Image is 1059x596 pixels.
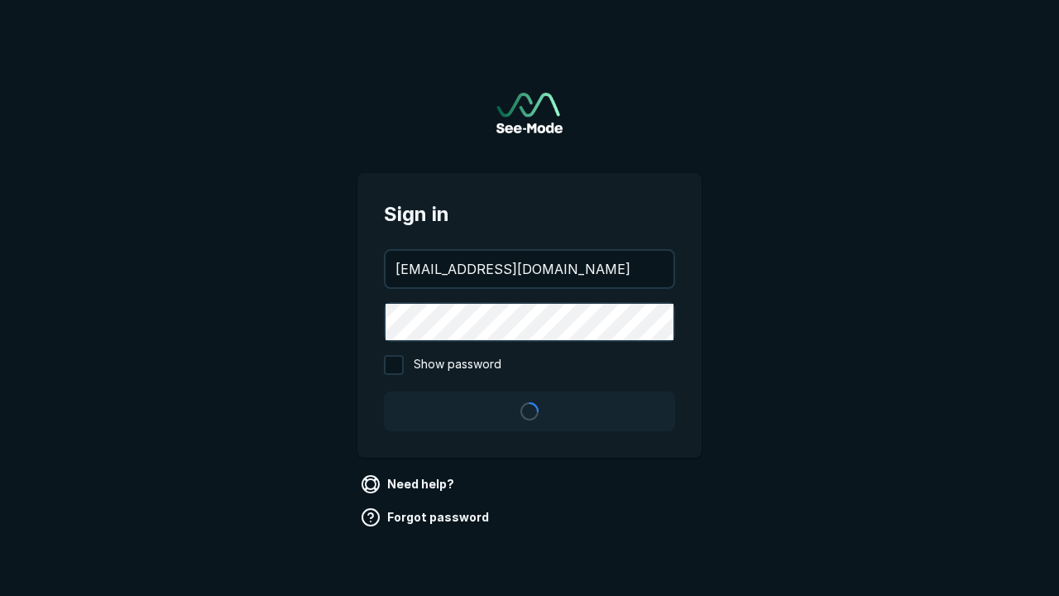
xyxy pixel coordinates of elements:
span: Show password [414,355,501,375]
span: Sign in [384,199,675,229]
a: Need help? [357,471,461,497]
a: Forgot password [357,504,496,531]
input: your@email.com [386,251,673,287]
a: Go to sign in [496,93,563,133]
img: See-Mode Logo [496,93,563,133]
